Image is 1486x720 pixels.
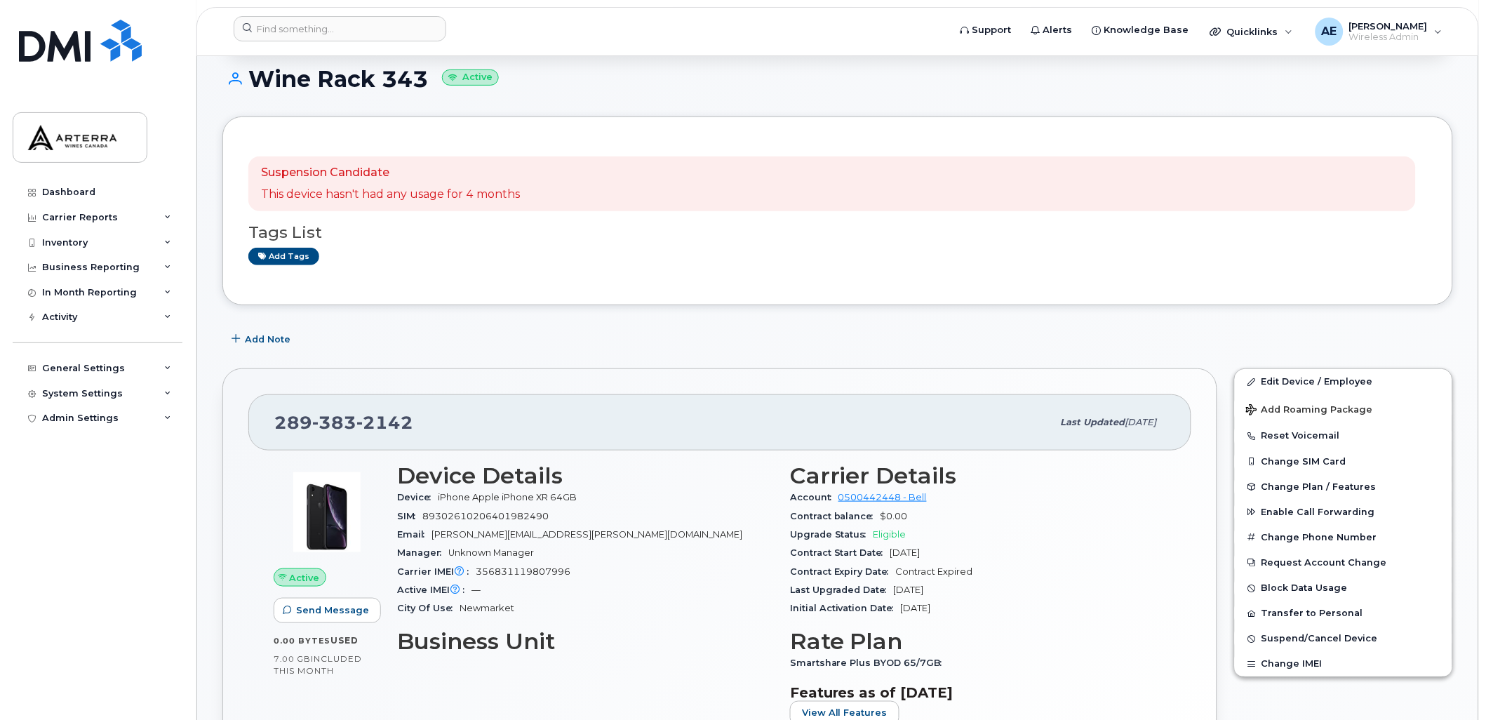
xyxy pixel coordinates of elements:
h3: Features as of [DATE] [790,684,1166,701]
button: Change Plan / Features [1235,474,1452,500]
span: View All Features [802,707,888,720]
a: Add tags [248,248,319,265]
span: iPhone Apple iPhone XR 64GB [438,492,577,502]
span: included this month [274,653,362,676]
span: [PERSON_NAME] [1349,20,1428,32]
span: Manager [397,547,448,558]
button: Block Data Usage [1235,575,1452,601]
img: image20231002-3703462-1qb80zy.jpeg [285,470,369,554]
span: Last updated [1061,417,1125,427]
span: Knowledge Base [1104,23,1189,37]
span: Suspend/Cancel Device [1261,634,1378,644]
span: Wireless Admin [1349,32,1428,43]
span: used [330,635,359,646]
span: Initial Activation Date [790,603,901,613]
button: Transfer to Personal [1235,601,1452,626]
div: Quicklinks [1200,18,1303,46]
button: Add Roaming Package [1235,394,1452,423]
span: Contract Expiry Date [790,566,896,577]
span: Change Plan / Features [1261,481,1377,492]
span: [DATE] [890,547,921,558]
span: — [471,585,481,595]
span: Send Message [296,604,369,617]
button: Enable Call Forwarding [1235,500,1452,525]
h3: Rate Plan [790,629,1166,654]
p: Suspension Candidate [261,165,520,181]
span: Eligible [873,529,906,540]
span: City Of Use [397,603,460,613]
h3: Business Unit [397,629,773,654]
a: 0500442448 - Bell [838,492,927,502]
span: Quicklinks [1227,26,1278,37]
span: Add Roaming Package [1246,404,1373,418]
span: Smartshare Plus BYOD 65/7GB [790,658,949,668]
span: 356831119807996 [476,566,570,577]
p: This device hasn't had any usage for 4 months [261,187,520,203]
span: Contract Start Date [790,547,890,558]
span: Device [397,492,438,502]
span: Account [790,492,838,502]
a: Alerts [1022,16,1083,44]
span: Upgrade Status [790,529,873,540]
span: Carrier IMEI [397,566,476,577]
button: Change SIM Card [1235,449,1452,474]
span: [PERSON_NAME][EMAIL_ADDRESS][PERSON_NAME][DOMAIN_NAME] [431,529,742,540]
span: Support [972,23,1012,37]
span: Alerts [1043,23,1073,37]
input: Find something... [234,16,446,41]
span: 2142 [356,412,413,433]
div: Alexander Erofeev [1306,18,1452,46]
h3: Device Details [397,463,773,488]
span: Active [290,571,320,585]
button: Change IMEI [1235,651,1452,676]
span: Contract balance [790,511,881,521]
h3: Carrier Details [790,463,1166,488]
span: Last Upgraded Date [790,585,894,595]
button: Send Message [274,598,381,623]
a: Edit Device / Employee [1235,369,1452,394]
span: 89302610206401982490 [422,511,549,521]
span: Add Note [245,333,290,346]
span: SIM [397,511,422,521]
small: Active [442,69,499,86]
h3: Tags List [248,224,1427,241]
span: Enable Call Forwarding [1261,507,1375,517]
span: Contract Expired [896,566,973,577]
a: Knowledge Base [1083,16,1199,44]
h1: Wine Rack 343 [222,67,1453,91]
span: Email [397,529,431,540]
span: AE [1322,23,1337,40]
button: Add Note [222,326,302,352]
button: Reset Voicemail [1235,423,1452,448]
span: Unknown Manager [448,547,534,558]
span: $0.00 [881,511,908,521]
span: 7.00 GB [274,654,311,664]
span: Newmarket [460,603,514,613]
span: Active IMEI [397,585,471,595]
span: [DATE] [901,603,931,613]
span: [DATE] [894,585,924,595]
button: Change Phone Number [1235,525,1452,550]
span: 383 [312,412,356,433]
span: [DATE] [1125,417,1157,427]
span: 0.00 Bytes [274,636,330,646]
a: Support [951,16,1022,44]
button: Request Account Change [1235,550,1452,575]
button: Suspend/Cancel Device [1235,626,1452,651]
span: 289 [274,412,413,433]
